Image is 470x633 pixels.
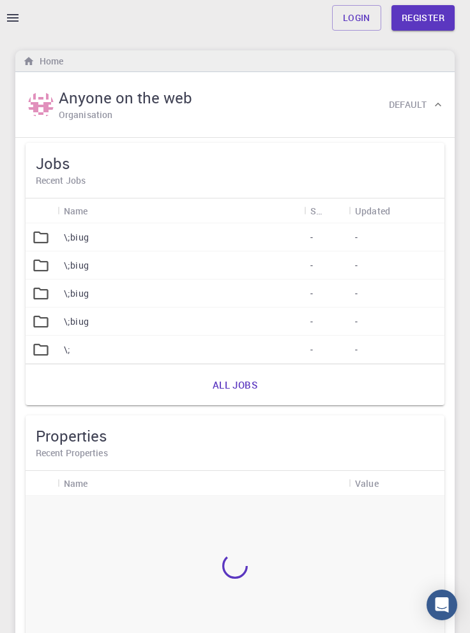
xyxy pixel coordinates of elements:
div: Name [64,471,88,496]
h6: Organisation [59,108,112,122]
a: Login [332,5,381,31]
div: Anyone on the webAnyone on the webOrganisationDefault [15,72,455,138]
button: Sort [88,200,109,221]
div: Icon [26,471,57,496]
p: \;biug [64,315,89,328]
div: Updated [349,198,444,223]
div: Value [355,471,379,496]
h6: Recent Jobs [36,174,434,188]
button: Sort [88,473,109,493]
h6: Default [389,98,427,112]
h6: Recent Properties [36,446,434,460]
p: \;biug [64,259,89,272]
div: Icon [26,198,57,223]
p: - [310,231,313,244]
div: Name [57,198,304,223]
h5: Jobs [36,153,434,174]
p: - [355,315,358,328]
a: All jobs [199,369,271,400]
nav: breadcrumb [20,54,66,68]
h6: Home [34,54,63,68]
p: - [355,259,358,272]
p: - [355,343,358,356]
p: - [310,343,313,356]
h5: Properties [36,426,434,446]
div: Name [57,471,349,496]
p: - [310,315,313,328]
p: - [355,231,358,244]
button: Sort [322,200,342,221]
div: Status [304,198,349,223]
div: Open Intercom Messenger [427,590,457,620]
button: Sort [390,200,411,221]
div: Value [349,471,444,496]
p: - [310,287,313,300]
p: - [310,259,313,272]
p: - [355,287,358,300]
p: \; [64,343,70,356]
p: \;biug [64,287,89,300]
h5: Anyone on the web [59,87,192,108]
div: Updated [355,198,390,223]
p: \;biug [64,231,89,244]
div: Status [310,198,322,223]
a: Register [391,5,455,31]
button: Sort [379,473,399,493]
div: Name [64,198,88,223]
img: Anyone on the web [28,92,54,117]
